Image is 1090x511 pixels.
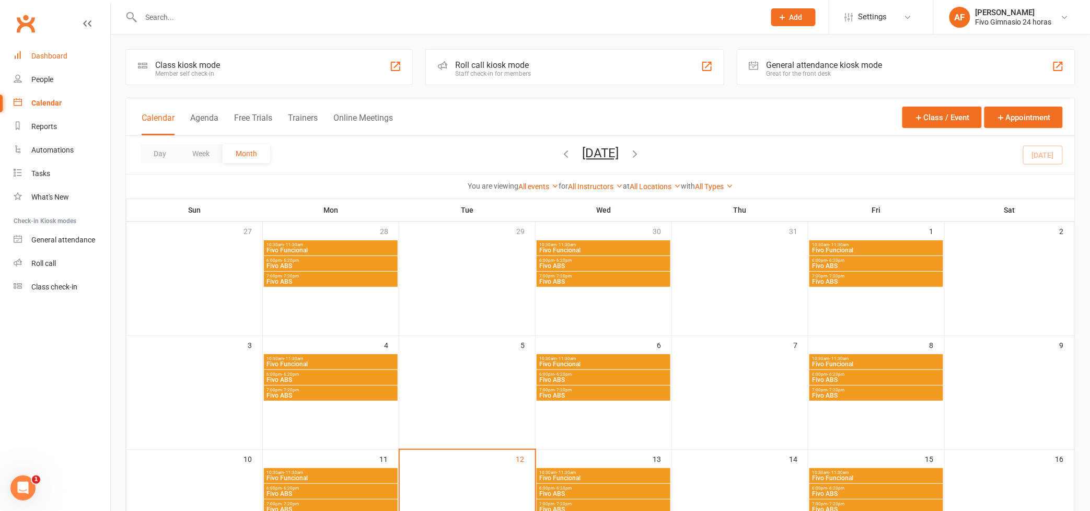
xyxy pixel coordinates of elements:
[288,113,318,135] button: Trainers
[811,258,941,263] span: 6:00pm
[829,242,849,247] span: - 11:30am
[827,502,844,506] span: - 7:20pm
[672,199,808,221] th: Thu
[468,182,518,190] strong: You are viewing
[266,258,396,263] span: 6:00pm
[14,115,110,138] a: Reports
[266,247,396,253] span: Fivo Funcional
[14,138,110,162] a: Automations
[284,470,303,475] span: - 11:30am
[263,199,399,221] th: Mon
[554,372,572,377] span: - 6:20pm
[554,486,572,491] span: - 6:20pm
[13,10,39,37] a: Clubworx
[14,91,110,115] a: Calendar
[282,486,299,491] span: - 6:20pm
[582,146,619,160] button: [DATE]
[539,392,668,399] span: Fivo ABS
[243,222,262,239] div: 27
[539,247,668,253] span: Fivo Funcional
[31,146,74,154] div: Automations
[556,356,576,361] span: - 11:30am
[31,52,67,60] div: Dashboard
[31,75,53,84] div: People
[266,491,396,497] span: Fivo ABS
[266,274,396,278] span: 7:00pm
[539,388,668,392] span: 7:00pm
[945,199,1075,221] th: Sat
[559,182,568,190] strong: for
[520,336,535,353] div: 5
[554,388,572,392] span: - 7:20pm
[539,502,668,506] span: 7:00pm
[811,388,941,392] span: 7:00pm
[31,169,50,178] div: Tasks
[554,502,572,506] span: - 7:20pm
[789,450,808,467] div: 14
[811,263,941,269] span: Fivo ABS
[282,388,299,392] span: - 7:20pm
[14,228,110,252] a: General attendance kiosk mode
[455,70,531,77] div: Staff check-in for members
[539,242,668,247] span: 10:30am
[190,113,218,135] button: Agenda
[653,450,671,467] div: 13
[811,475,941,481] span: Fivo Funcional
[811,278,941,285] span: Fivo ABS
[793,336,808,353] div: 7
[455,60,531,70] div: Roll call kiosk mode
[811,247,941,253] span: Fivo Funcional
[266,356,396,361] span: 10:30am
[976,8,1052,17] div: [PERSON_NAME]
[243,450,262,467] div: 10
[1056,450,1074,467] div: 16
[827,258,844,263] span: - 6:20pm
[539,274,668,278] span: 7:00pm
[31,236,95,244] div: General attendance
[539,475,668,481] span: Fivo Funcional
[556,470,576,475] span: - 11:30am
[539,361,668,367] span: Fivo Funcional
[179,144,223,163] button: Week
[248,336,262,353] div: 3
[1060,336,1074,353] div: 9
[266,388,396,392] span: 7:00pm
[31,283,77,291] div: Class check-in
[266,372,396,377] span: 6:00pm
[539,263,668,269] span: Fivo ABS
[31,122,57,131] div: Reports
[554,274,572,278] span: - 7:20pm
[380,222,399,239] div: 28
[767,60,883,70] div: General attendance kiosk mode
[811,242,941,247] span: 10:30am
[384,336,399,353] div: 4
[1060,222,1074,239] div: 2
[539,470,668,475] span: 10:30am
[811,502,941,506] span: 7:00pm
[949,7,970,28] div: AF
[811,361,941,367] span: Fivo Funcional
[266,392,396,399] span: Fivo ABS
[266,242,396,247] span: 10:30am
[811,377,941,383] span: Fivo ABS
[155,70,220,77] div: Member self check-in
[399,199,536,221] th: Tue
[266,486,396,491] span: 6:00pm
[539,258,668,263] span: 6:00pm
[657,336,671,353] div: 6
[811,486,941,491] span: 6:00pm
[14,185,110,209] a: What's New
[31,193,69,201] div: What's New
[771,8,816,26] button: Add
[14,44,110,68] a: Dashboard
[266,475,396,481] span: Fivo Funcional
[282,502,299,506] span: - 7:20pm
[516,450,535,467] div: 12
[827,274,844,278] span: - 7:20pm
[695,182,733,191] a: All Types
[518,182,559,191] a: All events
[266,278,396,285] span: Fivo ABS
[811,470,941,475] span: 10:30am
[536,199,672,221] th: Wed
[14,162,110,185] a: Tasks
